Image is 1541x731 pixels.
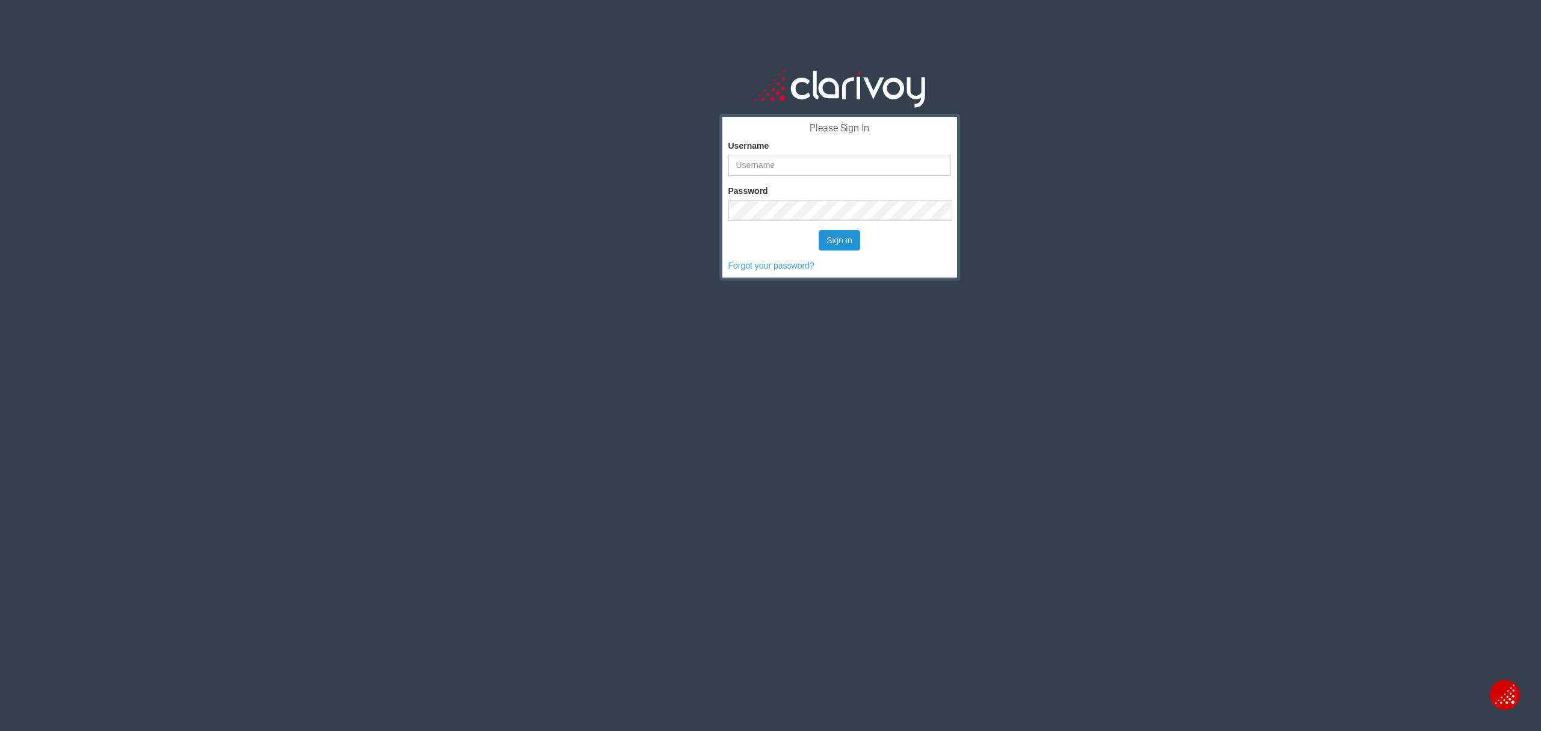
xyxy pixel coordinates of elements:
[819,230,860,250] button: Sign in
[754,66,925,109] img: clarivoy_whitetext_transbg.svg
[728,123,951,134] h3: Please Sign In
[728,261,814,270] a: Forgot your password?
[728,140,769,152] label: Username
[728,185,768,197] label: Password
[728,155,951,176] input: Username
